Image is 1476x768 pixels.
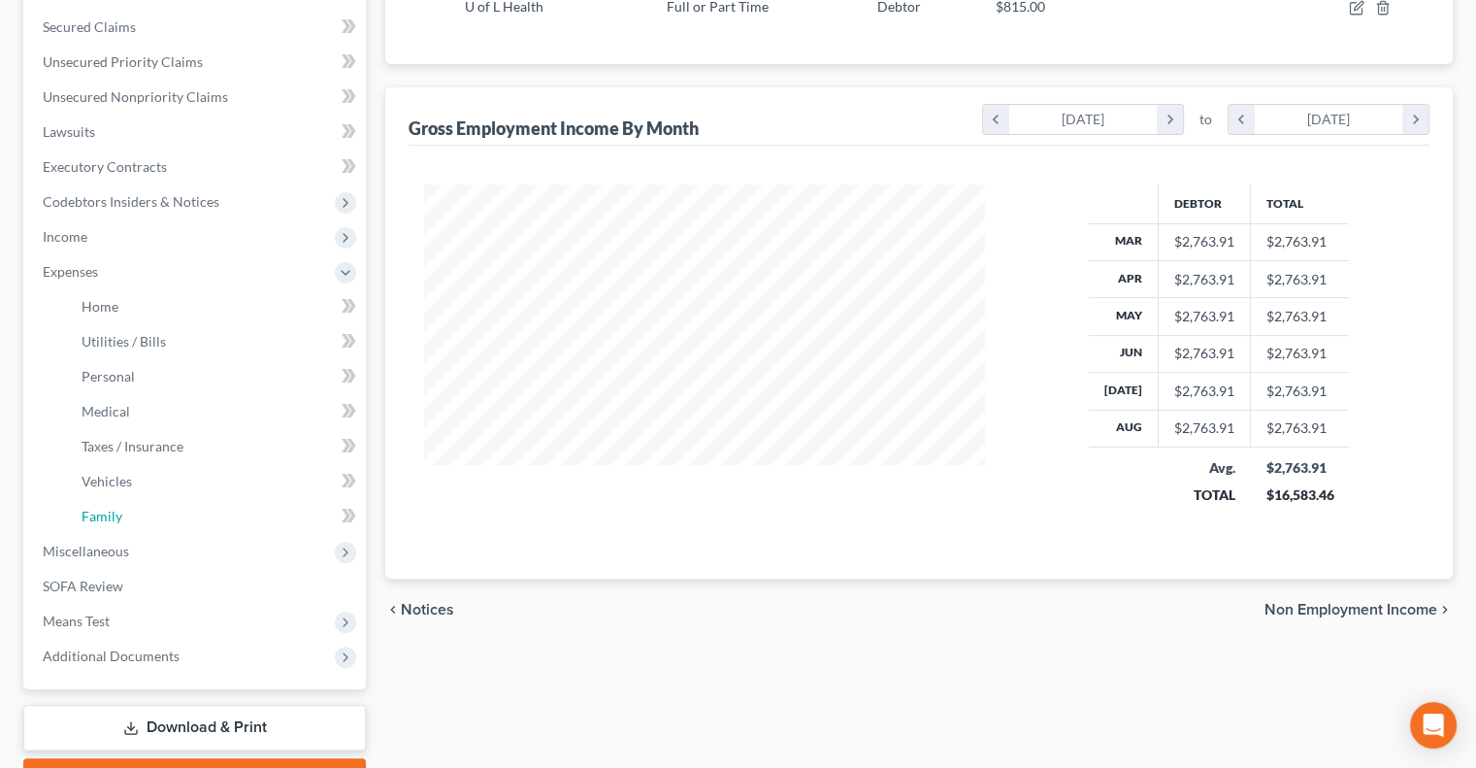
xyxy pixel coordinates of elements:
[43,123,95,140] span: Lawsuits
[1174,344,1234,363] div: $2,763.91
[82,473,132,489] span: Vehicles
[66,464,366,499] a: Vehicles
[1199,110,1212,129] span: to
[27,150,366,184] a: Executory Contracts
[409,117,699,140] div: Gross Employment Income By Month
[66,324,366,359] a: Utilities / Bills
[27,45,366,80] a: Unsecured Priority Claims
[1229,105,1255,134] i: chevron_left
[1250,184,1349,223] th: Total
[1255,105,1403,134] div: [DATE]
[1402,105,1428,134] i: chevron_right
[1265,485,1333,505] div: $16,583.46
[66,289,366,324] a: Home
[1089,335,1159,372] th: Jun
[1174,307,1234,326] div: $2,763.91
[1158,184,1250,223] th: Debtor
[43,158,167,175] span: Executory Contracts
[1437,602,1453,618] i: chevron_right
[82,508,122,524] span: Family
[43,18,136,35] span: Secured Claims
[82,438,183,454] span: Taxes / Insurance
[1089,373,1159,410] th: [DATE]
[1174,382,1234,401] div: $2,763.91
[27,80,366,115] a: Unsecured Nonpriority Claims
[1265,458,1333,478] div: $2,763.91
[23,705,366,751] a: Download & Print
[385,602,401,618] i: chevron_left
[1089,410,1159,447] th: Aug
[66,499,366,534] a: Family
[1157,105,1183,134] i: chevron_right
[1250,223,1349,260] td: $2,763.91
[43,578,123,594] span: SOFA Review
[43,543,129,559] span: Miscellaneous
[43,648,180,664] span: Additional Documents
[82,333,166,350] span: Utilities / Bills
[27,10,366,45] a: Secured Claims
[1250,410,1349,447] td: $2,763.91
[1173,485,1234,505] div: TOTAL
[1174,418,1234,438] div: $2,763.91
[43,53,203,70] span: Unsecured Priority Claims
[1089,223,1159,260] th: Mar
[27,115,366,150] a: Lawsuits
[1250,298,1349,335] td: $2,763.91
[1009,105,1158,134] div: [DATE]
[82,368,135,384] span: Personal
[82,298,118,315] span: Home
[66,429,366,464] a: Taxes / Insurance
[1174,270,1234,289] div: $2,763.91
[1264,602,1453,618] button: Non Employment Income chevron_right
[43,263,98,280] span: Expenses
[385,602,454,618] button: chevron_left Notices
[1250,335,1349,372] td: $2,763.91
[1410,702,1457,749] div: Open Intercom Messenger
[43,193,219,210] span: Codebtors Insiders & Notices
[1089,298,1159,335] th: May
[1250,260,1349,297] td: $2,763.91
[1173,458,1234,478] div: Avg.
[401,602,454,618] span: Notices
[1089,260,1159,297] th: Apr
[983,105,1009,134] i: chevron_left
[66,394,366,429] a: Medical
[43,228,87,245] span: Income
[27,569,366,604] a: SOFA Review
[1264,602,1437,618] span: Non Employment Income
[43,613,110,629] span: Means Test
[1250,373,1349,410] td: $2,763.91
[66,359,366,394] a: Personal
[43,88,228,105] span: Unsecured Nonpriority Claims
[1174,232,1234,251] div: $2,763.91
[82,403,130,419] span: Medical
